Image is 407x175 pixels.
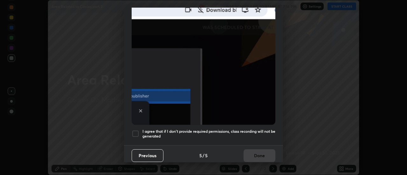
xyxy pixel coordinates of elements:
[142,129,275,139] h5: I agree that if I don't provide required permissions, class recording will not be generated
[203,152,204,159] h4: /
[199,152,202,159] h4: 5
[132,149,163,162] button: Previous
[205,152,208,159] h4: 5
